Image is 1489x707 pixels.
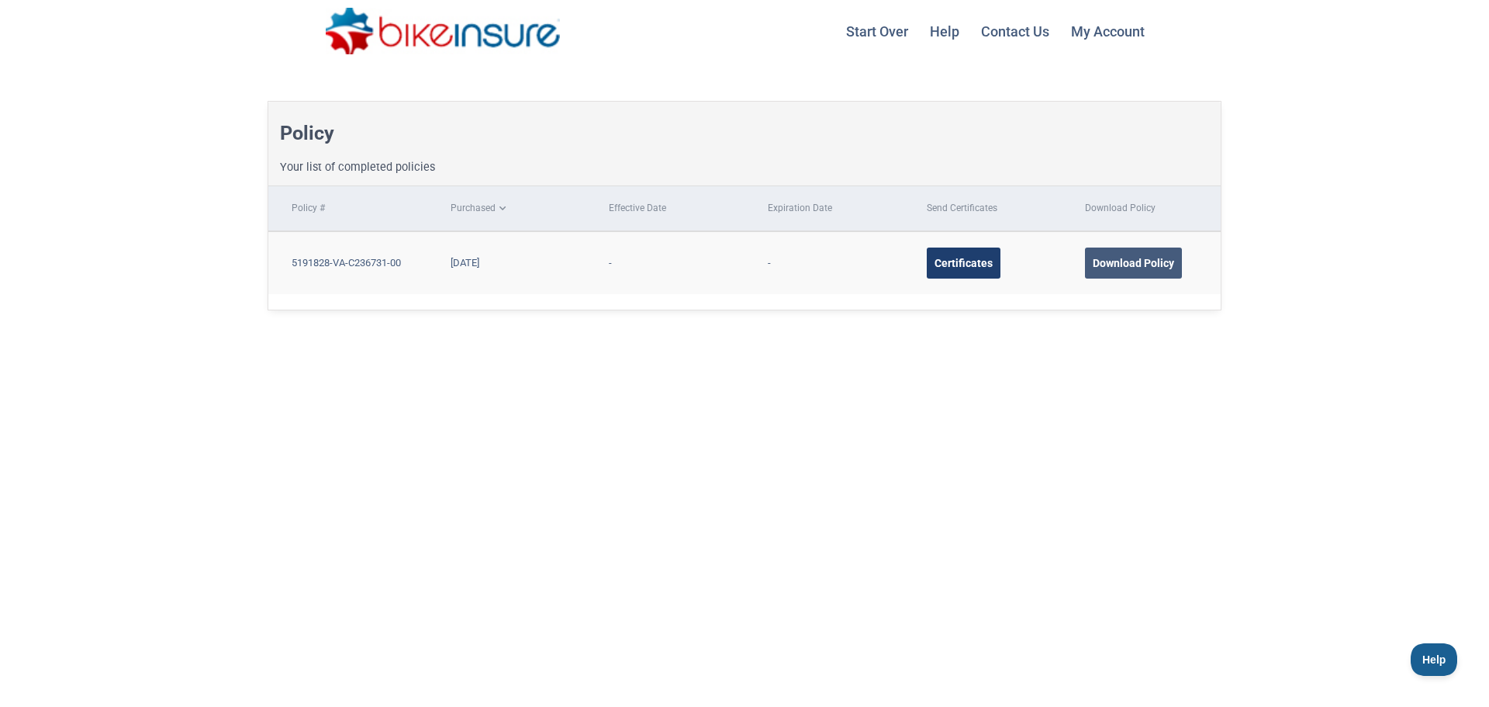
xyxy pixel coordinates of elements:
th: Download Policy [1062,186,1221,232]
th: Purchased [427,186,586,232]
img: bikeinsure logo [326,8,560,54]
td: - [586,232,744,294]
a: Contact Us [972,12,1059,51]
td: - [744,232,903,294]
td: [DATE] [427,232,586,294]
p: Your list of completed policies [280,157,435,178]
div: Certificates [927,248,1000,279]
iframe: Toggle Customer Support [1411,643,1458,676]
th: Policy # [268,186,427,232]
a: Start Over [837,12,917,51]
td: 5191828-VA-C236731-00 [268,232,427,294]
div: Download Policy [1085,248,1182,279]
h1: Policy [280,123,334,144]
th: Effective Date [586,186,744,232]
th: Expiration Date [744,186,903,232]
th: Send Certificates [903,186,1062,232]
